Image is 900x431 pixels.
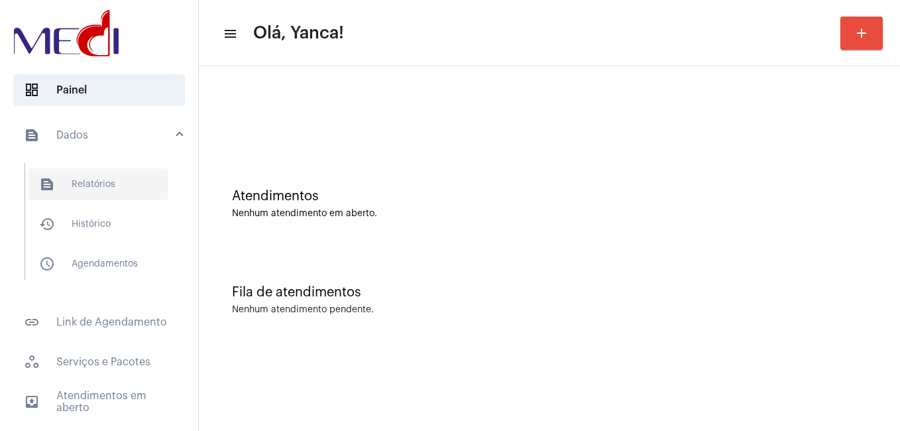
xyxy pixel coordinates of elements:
[39,216,55,232] mat-icon: sidenav icon
[24,354,40,370] span: sidenav icon
[28,168,168,200] span: Relatórios
[253,23,344,44] span: Olá, Yanca!
[24,314,40,330] mat-icon: sidenav icon
[232,189,867,204] div: Atendimentos
[854,25,870,41] mat-icon: add
[24,127,40,143] mat-icon: sidenav icon
[24,127,177,143] mat-panel-title: Dados
[8,114,198,156] mat-expansion-panel-header: sidenav iconDados
[13,74,185,106] span: Painel
[28,208,168,240] span: Histórico
[28,248,168,280] span: Agendamentos
[13,386,185,418] span: Atendimentos em aberto
[232,305,374,315] div: Nenhum atendimento pendente.
[232,285,867,300] div: Fila de atendimentos
[223,26,236,42] mat-icon: sidenav icon
[24,82,40,98] span: sidenav icon
[232,209,867,219] div: Nenhum atendimento em aberto.
[8,156,198,298] div: sidenav iconDados
[13,346,185,378] span: Serviços e Pacotes
[13,306,185,338] span: Link de Agendamento
[24,394,40,410] mat-icon: sidenav icon
[39,256,55,272] mat-icon: sidenav icon
[11,7,122,60] img: d3a1b5fa-500b-b90f-5a1c-719c20e9830b.png
[39,176,55,192] mat-icon: sidenav icon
